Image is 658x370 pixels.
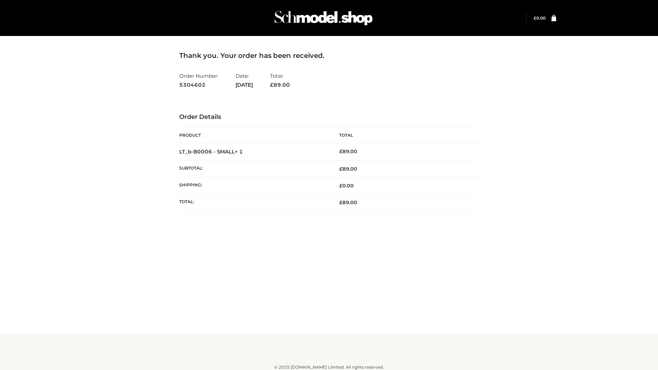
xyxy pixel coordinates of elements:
th: Subtotal: [179,160,329,177]
span: £ [339,183,342,189]
bdi: 89.00 [339,148,357,155]
span: 89.00 [339,166,357,172]
span: £ [534,15,536,21]
li: Date: [235,70,253,91]
img: Schmodel Admin 964 [272,4,375,32]
bdi: 0.00 [534,15,546,21]
span: £ [339,148,342,155]
strong: 5304602 [179,81,218,89]
strong: [DATE] [235,81,253,89]
span: 89.00 [270,82,290,88]
a: £0.00 [534,15,546,21]
strong: LT_b-B0006 - SMALL [179,148,243,155]
span: £ [339,199,342,206]
th: Total [329,128,479,143]
h3: Order Details [179,113,479,121]
strong: × 1 [235,148,243,155]
span: £ [270,82,273,88]
th: Shipping: [179,177,329,194]
h3: Thank you. Your order has been received. [179,51,479,60]
bdi: 0.00 [339,183,354,189]
li: Total: [270,70,290,91]
li: Order Number: [179,70,218,91]
th: Total: [179,194,329,211]
span: £ [339,166,342,172]
th: Product [179,128,329,143]
span: 89.00 [339,199,357,206]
